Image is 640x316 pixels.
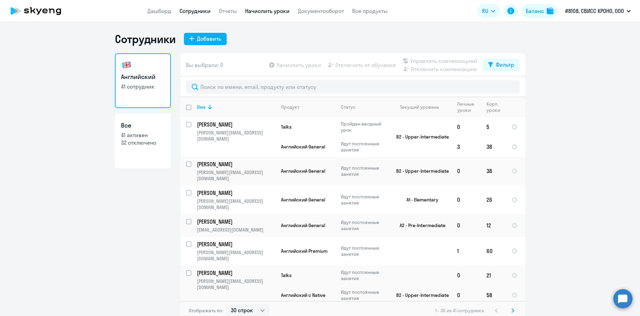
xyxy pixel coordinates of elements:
[197,240,274,248] p: [PERSON_NAME]
[121,60,132,70] img: english
[281,248,328,254] span: Английский Premium
[197,249,275,262] p: [PERSON_NAME][EMAIL_ADDRESS][DOMAIN_NAME]
[341,104,356,110] div: Статус
[197,240,275,248] a: [PERSON_NAME]
[197,218,275,225] a: [PERSON_NAME]
[452,157,481,185] td: 0
[562,3,634,19] button: #8108, СВИСС КРОНО, ООО
[184,33,227,45] button: Добавить
[481,285,506,305] td: 58
[245,8,290,14] a: Начислить уроки
[197,227,275,233] p: [EMAIL_ADDRESS][DOMAIN_NAME]
[197,218,274,225] p: [PERSON_NAME]
[452,265,481,285] td: 0
[281,104,299,110] div: Продукт
[388,214,452,237] td: A2 - Pre-Intermediate
[281,272,292,278] span: Talks
[341,269,388,281] p: Идут постоянные занятия
[219,8,237,14] a: Отчеты
[481,117,506,137] td: 5
[341,121,388,133] p: Пройден вводный урок
[298,8,344,14] a: Документооборот
[186,61,223,69] span: Вы выбрали: 0
[452,285,481,305] td: 0
[121,121,165,130] h3: Все
[352,8,388,14] a: Все продукты
[115,53,171,108] a: Английский41 сотрудник
[452,117,481,137] td: 0
[341,245,388,257] p: Идут постоянные занятия
[481,185,506,214] td: 26
[197,189,274,197] p: [PERSON_NAME]
[179,8,211,14] a: Сотрудники
[481,157,506,185] td: 38
[121,83,165,90] p: 41 сотрудник
[435,307,484,314] span: 1 - 30 из 41 сотрудника
[388,117,452,157] td: B2 - Upper-Intermediate
[481,137,506,157] td: 38
[341,141,388,153] p: Идут постоянные занятия
[452,214,481,237] td: 0
[197,269,275,277] a: [PERSON_NAME]
[186,80,520,94] input: Поиск по имени, email, продукту или статусу
[388,185,452,214] td: A1 - Elementary
[147,8,171,14] a: Дашборд
[341,289,388,301] p: Идут постоянные занятия
[121,131,165,139] p: 41 активен
[197,121,275,128] a: [PERSON_NAME]
[452,185,481,214] td: 0
[197,278,275,290] p: [PERSON_NAME][EMAIL_ADDRESS][DOMAIN_NAME]
[481,265,506,285] td: 21
[197,160,275,168] a: [PERSON_NAME]
[197,130,275,142] p: [PERSON_NAME][EMAIL_ADDRESS][DOMAIN_NAME]
[197,169,275,182] p: [PERSON_NAME][EMAIL_ADDRESS][DOMAIN_NAME]
[197,104,206,110] div: Имя
[457,101,481,113] div: Личные уроки
[281,292,325,298] span: Английский с Native
[526,7,544,15] div: Баланс
[341,194,388,206] p: Идут постоянные занятия
[481,237,506,265] td: 60
[400,104,439,110] div: Текущий уровень
[394,104,451,110] div: Текущий уровень
[197,189,275,197] a: [PERSON_NAME]
[197,160,274,168] p: [PERSON_NAME]
[565,7,624,15] p: #8108, СВИСС КРОНО, ООО
[197,35,221,43] div: Добавить
[281,124,292,130] span: Talks
[341,165,388,177] p: Идут постоянные занятия
[281,222,325,228] span: Английский General
[281,144,325,150] span: Английский General
[189,307,223,314] span: Отображать по:
[197,121,274,128] p: [PERSON_NAME]
[121,139,165,146] p: 32 отключено
[197,104,275,110] div: Имя
[482,7,488,15] span: RU
[121,73,165,81] h3: Английский
[115,114,171,168] a: Все41 активен32 отключено
[341,219,388,232] p: Идут постоянные занятия
[197,198,275,210] p: [PERSON_NAME][EMAIL_ADDRESS][DOMAIN_NAME]
[496,61,514,69] div: Фильтр
[522,4,558,18] button: Балансbalance
[483,59,520,71] button: Фильтр
[452,237,481,265] td: 1
[477,4,500,18] button: RU
[388,157,452,185] td: B2 - Upper-Intermediate
[452,137,481,157] td: 3
[281,168,325,174] span: Английский General
[486,101,506,113] div: Корп. уроки
[481,214,506,237] td: 12
[547,8,554,14] img: balance
[115,32,176,46] h1: Сотрудники
[197,269,274,277] p: [PERSON_NAME]
[281,197,325,203] span: Английский General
